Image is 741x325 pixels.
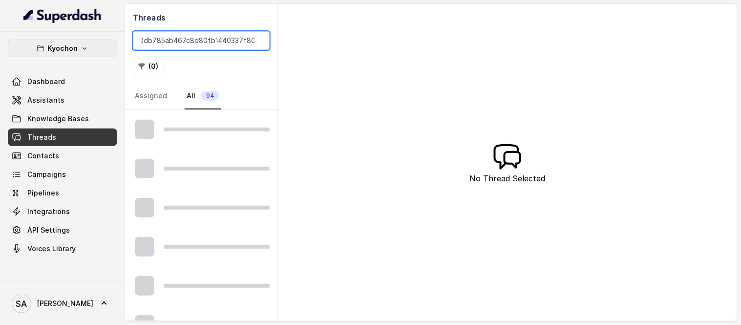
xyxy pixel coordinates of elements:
[27,77,65,87] span: Dashboard
[8,221,117,239] a: API Settings
[47,43,78,54] p: Kyochon
[27,151,59,161] span: Contacts
[133,83,169,109] a: Assigned
[27,225,70,235] span: API Settings
[133,58,164,75] button: (0)
[27,114,89,124] span: Knowledge Bases
[133,12,270,23] h2: Threads
[8,203,117,220] a: Integrations
[23,8,102,23] img: light.svg
[27,188,59,198] span: Pipelines
[8,110,117,128] a: Knowledge Bases
[27,95,64,105] span: Assistants
[201,91,219,101] span: 94
[16,299,27,309] text: SA
[8,166,117,183] a: Campaigns
[27,207,70,217] span: Integrations
[8,184,117,202] a: Pipelines
[8,91,117,109] a: Assistants
[133,31,270,50] input: Search by Call ID or Phone Number
[37,299,93,308] span: [PERSON_NAME]
[185,83,221,109] a: All94
[8,73,117,90] a: Dashboard
[8,40,117,57] button: Kyochon
[8,240,117,258] a: Voices Library
[8,290,117,317] a: [PERSON_NAME]
[8,147,117,165] a: Contacts
[470,173,546,184] p: No Thread Selected
[27,170,66,179] span: Campaigns
[27,132,56,142] span: Threads
[27,244,76,254] span: Voices Library
[8,129,117,146] a: Threads
[133,83,270,109] nav: Tabs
